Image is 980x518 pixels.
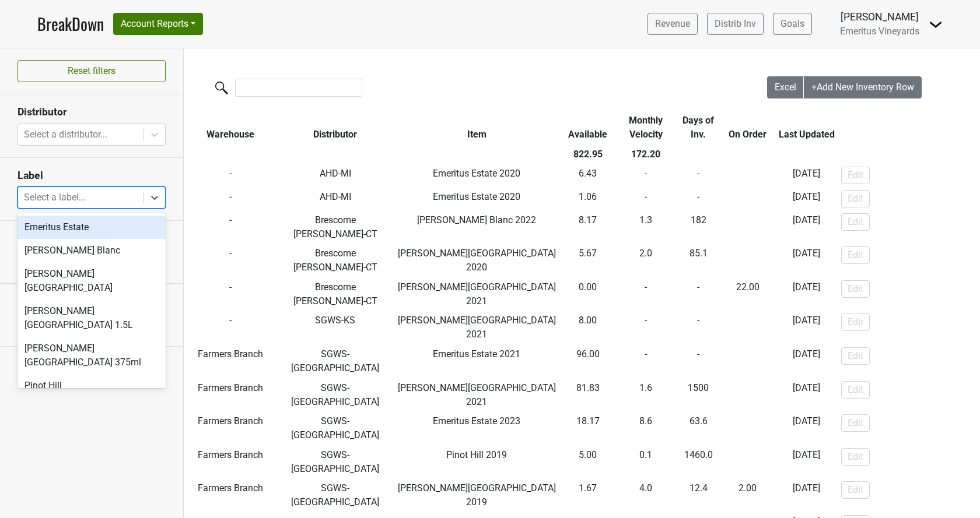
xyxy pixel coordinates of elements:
[398,382,556,407] span: [PERSON_NAME][GEOGRAPHIC_DATA] 2021
[775,479,838,513] td: [DATE]
[677,344,720,378] td: -
[561,411,615,445] td: 18.17
[561,277,615,311] td: 0.00
[841,414,870,432] button: Edit
[278,378,394,412] td: SGWS-[GEOGRAPHIC_DATA]
[677,479,720,513] td: 12.4
[775,311,838,345] td: [DATE]
[677,378,720,412] td: 1500
[17,374,166,397] div: Pinot Hill
[278,187,394,210] td: AHD-MI
[113,13,203,35] button: Account Reports
[615,445,677,479] td: 0.1
[278,411,394,445] td: SGWS-[GEOGRAPHIC_DATA]
[615,244,677,277] td: 2.0
[811,82,914,93] span: +Add New Inventory Row
[677,164,720,188] td: -
[561,164,615,188] td: 6.43
[184,164,278,188] td: -
[677,411,720,445] td: 63.6
[841,381,870,399] button: Edit
[17,60,166,82] button: Reset filters
[841,448,870,466] button: Edit
[720,344,775,378] td: -
[398,482,556,508] span: [PERSON_NAME][GEOGRAPHIC_DATA] 2019
[720,111,775,145] th: On Order: activate to sort column ascending
[720,411,775,445] td: -
[775,82,796,93] span: Excel
[561,445,615,479] td: 5.00
[561,210,615,244] td: 8.17
[184,187,278,210] td: -
[278,445,394,479] td: SGWS-[GEOGRAPHIC_DATA]
[184,411,278,445] td: Farmers Branch
[804,76,922,98] button: +Add New Inventory Row
[417,214,536,225] span: [PERSON_NAME] Blanc 2022
[841,313,870,331] button: Edit
[278,344,394,378] td: SGWS-[GEOGRAPHIC_DATA]
[720,210,775,244] td: -
[184,111,278,145] th: Warehouse: activate to sort column ascending
[561,311,615,345] td: 8.00
[775,411,838,445] td: [DATE]
[841,190,870,207] button: Edit
[720,479,775,513] td: -
[720,164,775,188] td: -
[720,244,775,277] td: -
[677,111,720,145] th: Days of Inv.: activate to sort column ascending
[615,344,677,378] td: -
[841,213,870,231] button: Edit
[677,445,720,479] td: 1460.0
[773,13,812,35] a: Goals
[677,244,720,277] td: 85.1
[561,378,615,412] td: 81.83
[561,244,615,277] td: 5.67
[433,168,520,179] span: Emeritus Estate 2020
[677,311,720,345] td: -
[17,337,166,374] div: [PERSON_NAME][GEOGRAPHIC_DATA] 375ml
[720,311,775,345] td: -
[278,111,394,145] th: Distributor: activate to sort column ascending
[720,378,775,412] td: -
[446,449,507,460] span: Pinot Hill 2019
[278,311,394,345] td: SGWS-KS
[841,347,870,365] button: Edit
[184,277,278,311] td: -
[775,277,838,311] td: [DATE]
[278,277,394,311] td: Brescome [PERSON_NAME]-CT
[184,344,278,378] td: Farmers Branch
[775,244,838,277] td: [DATE]
[398,281,556,306] span: [PERSON_NAME][GEOGRAPHIC_DATA] 2021
[17,299,166,337] div: [PERSON_NAME][GEOGRAPHIC_DATA] 1.5L
[775,344,838,378] td: [DATE]
[398,248,556,273] span: [PERSON_NAME][GEOGRAPHIC_DATA] 2020
[184,244,278,277] td: -
[775,111,838,145] th: Last Updated: activate to sort column ascending
[615,187,677,210] td: -
[184,378,278,412] td: Farmers Branch
[615,145,677,164] th: 172.20
[615,411,677,445] td: 8.6
[615,210,677,244] td: 1.3
[840,26,919,37] span: Emeritus Vineyards
[677,187,720,210] td: -
[17,106,166,118] h3: Distributor
[929,17,943,31] img: Dropdown Menu
[775,445,838,479] td: [DATE]
[775,378,838,412] td: [DATE]
[720,445,775,479] td: -
[720,187,775,210] td: -
[433,191,520,202] span: Emeritus Estate 2020
[278,244,394,277] td: Brescome [PERSON_NAME]-CT
[561,344,615,378] td: 96.00
[561,187,615,210] td: 1.06
[278,210,394,244] td: Brescome [PERSON_NAME]-CT
[17,216,166,239] div: Emeritus Estate
[841,280,870,298] button: Edit
[707,13,764,35] a: Distrib Inv
[677,277,720,311] td: -
[841,167,870,184] button: Edit
[17,170,166,182] h3: Label
[393,111,560,145] th: Item: activate to sort column ascending
[677,210,720,244] td: 182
